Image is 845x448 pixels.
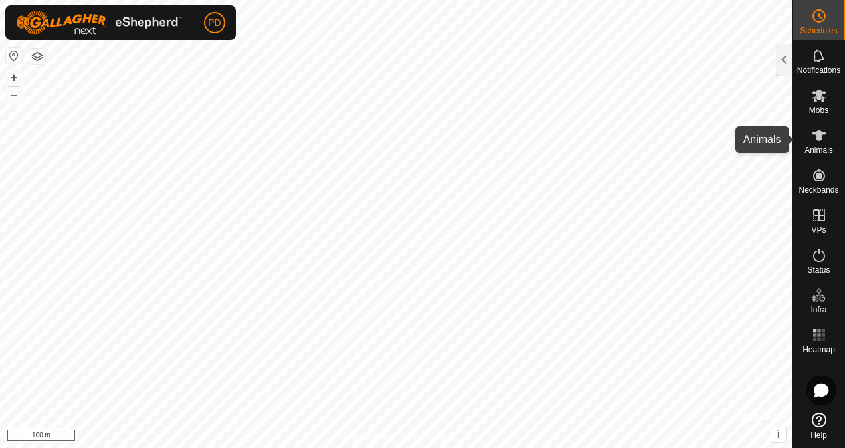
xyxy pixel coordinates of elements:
[804,146,833,154] span: Animals
[802,346,835,354] span: Heatmap
[771,427,786,442] button: i
[16,11,182,35] img: Gallagher Logo
[6,48,22,64] button: Reset Map
[810,431,827,439] span: Help
[409,431,448,443] a: Contact Us
[793,407,845,445] a: Help
[798,186,838,194] span: Neckbands
[6,87,22,103] button: –
[807,266,830,274] span: Status
[800,27,837,35] span: Schedules
[6,70,22,86] button: +
[29,49,45,64] button: Map Layers
[208,16,221,30] span: PD
[777,429,780,440] span: i
[809,106,828,114] span: Mobs
[797,66,840,74] span: Notifications
[810,306,826,314] span: Infra
[343,431,393,443] a: Privacy Policy
[811,226,826,234] span: VPs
